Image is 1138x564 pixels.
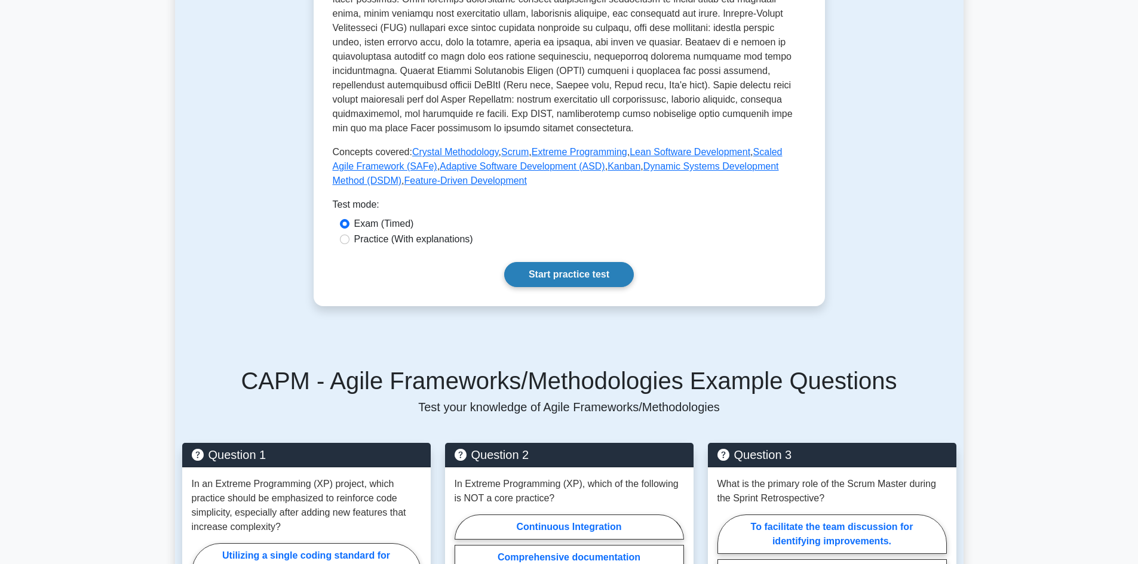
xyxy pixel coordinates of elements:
[440,161,605,171] a: Adaptive Software Development (ASD)
[455,514,684,540] label: Continuous Integration
[455,448,684,462] h5: Question 2
[333,145,806,188] p: Concepts covered: , , , , , , , ,
[717,448,947,462] h5: Question 3
[608,161,640,171] a: Kanban
[354,217,414,231] label: Exam (Timed)
[182,366,956,395] h5: CAPM - Agile Frameworks/Methodologies Example Questions
[192,477,421,534] p: In an Extreme Programming (XP) project, which practice should be emphasized to reinforce code sim...
[501,147,529,157] a: Scrum
[192,448,421,462] h5: Question 1
[404,175,527,186] a: Feature-Driven Development
[354,232,473,246] label: Practice (With explanations)
[455,477,684,506] p: In Extreme Programming (XP), which of the following is NOT a core practice?
[504,262,634,287] a: Start practice test
[532,147,627,157] a: Extreme Programming
[182,400,956,414] p: Test your knowledge of Agile Frameworks/Methodologies
[630,147,750,157] a: Lean Software Development
[412,147,499,157] a: Crystal Methodology
[717,477,947,506] p: What is the primary role of the Scrum Master during the Sprint Retrospective?
[333,198,806,217] div: Test mode:
[717,514,947,554] label: To facilitate the team discussion for identifying improvements.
